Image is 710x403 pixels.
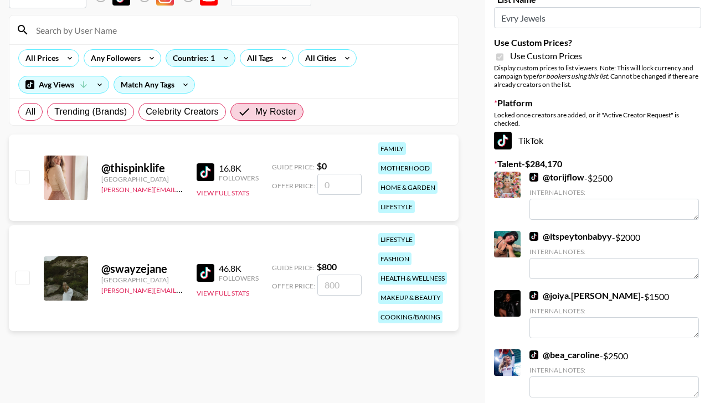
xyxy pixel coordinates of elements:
[317,161,327,171] strong: $ 0
[378,142,406,155] div: family
[529,307,699,315] div: Internal Notes:
[317,174,362,195] input: 0
[54,105,127,118] span: Trending (Brands)
[219,174,259,182] div: Followers
[101,276,183,284] div: [GEOGRAPHIC_DATA]
[240,50,275,66] div: All Tags
[101,175,183,183] div: [GEOGRAPHIC_DATA]
[378,200,415,213] div: lifestyle
[529,350,538,359] img: TikTok
[378,252,411,265] div: fashion
[29,21,451,39] input: Search by User Name
[299,50,338,66] div: All Cities
[529,247,699,256] div: Internal Notes:
[494,158,701,169] label: Talent - $ 284,170
[529,172,584,183] a: @torijflow
[494,64,701,89] div: Display custom prices to list viewers. Note: This will lock currency and campaign type . Cannot b...
[114,76,194,93] div: Match Any Tags
[197,289,249,297] button: View Full Stats
[219,274,259,282] div: Followers
[529,232,538,241] img: TikTok
[19,50,61,66] div: All Prices
[101,284,318,294] a: [PERSON_NAME][EMAIL_ADDRESS][PERSON_NAME][DOMAIN_NAME]
[272,263,315,272] span: Guide Price:
[378,181,438,194] div: home & garden
[529,366,699,374] div: Internal Notes:
[378,162,432,174] div: motherhood
[272,182,315,190] span: Offer Price:
[166,50,235,66] div: Countries: 1
[529,172,699,220] div: - $ 2500
[529,291,538,300] img: TikTok
[317,275,362,296] input: 800
[272,163,315,171] span: Guide Price:
[529,290,699,338] div: - $ 1500
[197,189,249,197] button: View Full Stats
[219,263,259,274] div: 46.8K
[494,37,701,48] label: Use Custom Prices?
[101,161,183,175] div: @ thispinklife
[25,105,35,118] span: All
[494,132,701,149] div: TikTok
[494,111,701,127] div: Locked once creators are added, or if "Active Creator Request" is checked.
[378,272,447,285] div: health & wellness
[494,97,701,108] label: Platform
[255,105,296,118] span: My Roster
[84,50,143,66] div: Any Followers
[19,76,109,93] div: Avg Views
[146,105,219,118] span: Celebrity Creators
[317,261,337,272] strong: $ 800
[101,262,183,276] div: @ swayzejane
[272,282,315,290] span: Offer Price:
[494,132,512,149] img: TikTok
[529,290,641,301] a: @joiya.[PERSON_NAME]
[378,233,415,246] div: lifestyle
[536,72,608,80] em: for bookers using this list
[529,231,699,279] div: - $ 2000
[378,291,443,304] div: makeup & beauty
[529,349,699,397] div: - $ 2500
[101,183,318,194] a: [PERSON_NAME][EMAIL_ADDRESS][PERSON_NAME][DOMAIN_NAME]
[529,188,699,197] div: Internal Notes:
[529,231,612,242] a: @itspeytonbabyy
[510,50,582,61] span: Use Custom Prices
[197,264,214,282] img: TikTok
[529,173,538,182] img: TikTok
[219,163,259,174] div: 16.8K
[378,311,443,323] div: cooking/baking
[529,349,600,360] a: @bea_caroline
[197,163,214,181] img: TikTok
